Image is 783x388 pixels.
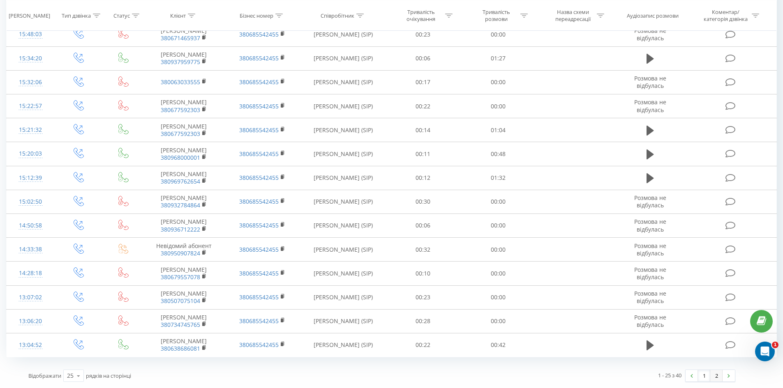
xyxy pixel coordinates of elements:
[755,342,775,361] iframe: Intercom live chat
[386,142,461,166] td: 00:11
[461,262,536,285] td: 00:00
[634,98,666,113] span: Розмова не відбулась
[145,46,223,70] td: [PERSON_NAME]
[28,372,61,379] span: Відображати
[15,241,46,257] div: 14:33:38
[301,70,386,94] td: [PERSON_NAME] (SIP)
[301,285,386,309] td: [PERSON_NAME] (SIP)
[161,321,200,328] a: 380734745765
[710,370,723,381] a: 2
[301,142,386,166] td: [PERSON_NAME] (SIP)
[161,34,200,42] a: 380671465937
[239,102,279,110] a: 380685542455
[301,46,386,70] td: [PERSON_NAME] (SIP)
[239,197,279,205] a: 380685542455
[15,51,46,67] div: 15:34:20
[634,194,666,209] span: Розмова не відбулась
[461,166,536,190] td: 01:32
[239,54,279,62] a: 380685542455
[239,126,279,134] a: 380685542455
[15,337,46,353] div: 13:04:52
[461,46,536,70] td: 01:27
[145,166,223,190] td: [PERSON_NAME]
[86,372,131,379] span: рядків на сторінці
[239,30,279,38] a: 380685542455
[161,344,200,352] a: 380638686081
[145,285,223,309] td: [PERSON_NAME]
[15,26,46,42] div: 15:48:03
[386,262,461,285] td: 00:10
[634,266,666,281] span: Розмова не відбулась
[145,238,223,262] td: Невідомий абонент
[15,146,46,162] div: 15:20:03
[239,341,279,349] a: 380685542455
[161,106,200,114] a: 380677592303
[386,46,461,70] td: 00:06
[15,194,46,210] div: 15:02:50
[461,238,536,262] td: 00:00
[301,214,386,237] td: [PERSON_NAME] (SIP)
[301,238,386,262] td: [PERSON_NAME] (SIP)
[461,118,536,142] td: 01:04
[15,289,46,305] div: 13:07:02
[239,221,279,229] a: 380685542455
[386,309,461,333] td: 00:28
[239,269,279,277] a: 380685542455
[161,154,200,161] a: 380968000001
[9,12,50,19] div: [PERSON_NAME]
[239,293,279,301] a: 380685542455
[145,262,223,285] td: [PERSON_NAME]
[772,342,778,348] span: 1
[161,273,200,281] a: 380679557078
[161,58,200,66] a: 380937959775
[161,225,200,233] a: 380936712222
[301,23,386,46] td: [PERSON_NAME] (SIP)
[145,190,223,214] td: [PERSON_NAME]
[301,190,386,214] td: [PERSON_NAME] (SIP)
[386,214,461,237] td: 00:06
[386,94,461,118] td: 00:22
[474,9,518,23] div: Тривалість розмови
[239,150,279,158] a: 380685542455
[145,94,223,118] td: [PERSON_NAME]
[161,249,200,257] a: 380950907824
[15,74,46,90] div: 15:32:06
[461,333,536,357] td: 00:42
[634,27,666,42] span: Розмова не відбулась
[240,12,273,19] div: Бізнес номер
[461,23,536,46] td: 00:00
[698,370,710,381] a: 1
[161,297,200,305] a: 380507075104
[15,170,46,186] div: 15:12:39
[301,309,386,333] td: [PERSON_NAME] (SIP)
[301,262,386,285] td: [PERSON_NAME] (SIP)
[702,9,750,23] div: Коментар/категорія дзвінка
[145,214,223,237] td: [PERSON_NAME]
[551,9,595,23] div: Назва схеми переадресації
[113,12,130,19] div: Статус
[386,70,461,94] td: 00:17
[161,78,200,86] a: 380063033555
[15,265,46,281] div: 14:28:18
[386,333,461,357] td: 00:22
[634,218,666,233] span: Розмова не відбулась
[634,242,666,257] span: Розмова не відбулась
[461,70,536,94] td: 00:00
[145,309,223,333] td: [PERSON_NAME]
[15,313,46,329] div: 13:06:20
[301,94,386,118] td: [PERSON_NAME] (SIP)
[386,118,461,142] td: 00:14
[634,289,666,305] span: Розмова не відбулась
[15,98,46,114] div: 15:22:57
[386,238,461,262] td: 00:32
[386,190,461,214] td: 00:30
[15,122,46,138] div: 15:21:32
[461,309,536,333] td: 00:00
[161,201,200,209] a: 380932784864
[461,190,536,214] td: 00:00
[170,12,186,19] div: Клієнт
[386,23,461,46] td: 00:23
[386,166,461,190] td: 00:12
[145,142,223,166] td: [PERSON_NAME]
[658,371,681,379] div: 1 - 25 з 40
